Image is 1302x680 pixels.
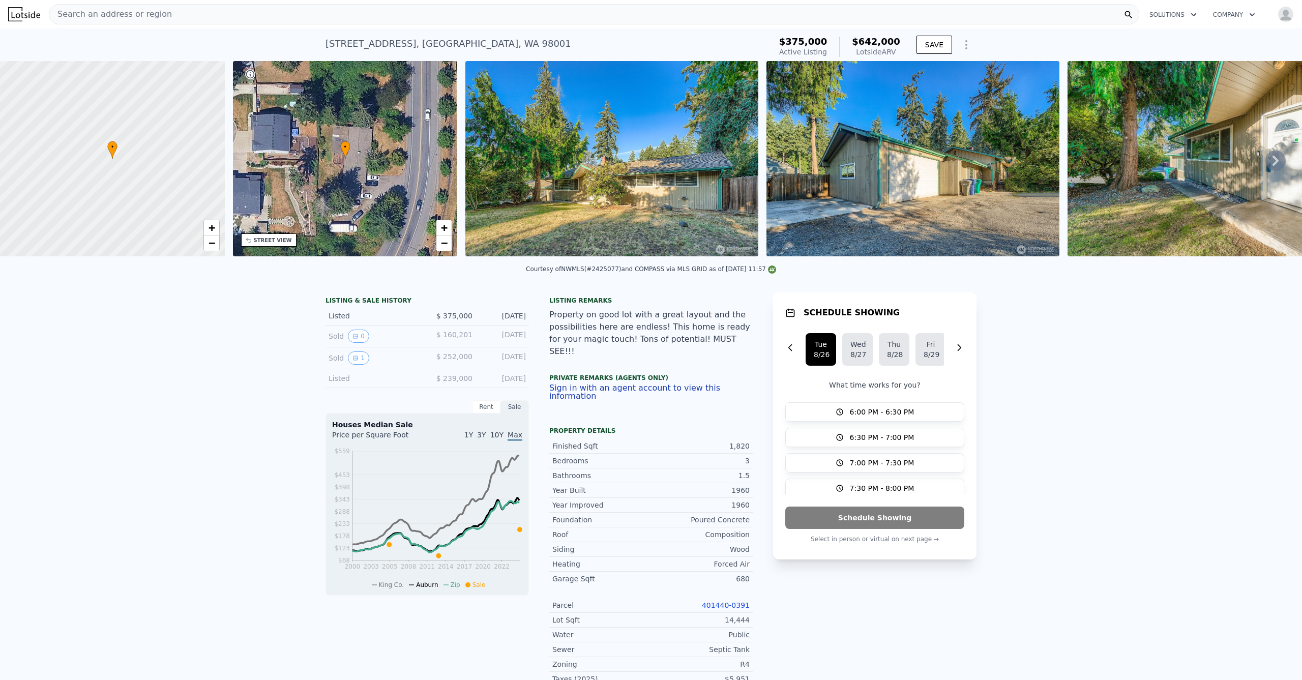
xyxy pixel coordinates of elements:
div: Finished Sqft [552,441,651,451]
button: Solutions [1141,6,1205,24]
button: 6:00 PM - 6:30 PM [785,402,964,422]
p: What time works for you? [785,380,964,390]
div: Public [651,630,750,640]
div: Lot Sqft [552,615,651,625]
div: Courtesy of NWMLS (#2425077) and COMPASS via MLS GRID as of [DATE] 11:57 [526,265,776,273]
button: Tue8/26 [806,333,836,366]
button: Thu8/28 [879,333,909,366]
button: View historical data [348,330,369,343]
span: 6:30 PM - 7:00 PM [850,432,914,442]
div: Bathrooms [552,470,651,481]
span: 10Y [490,431,504,439]
tspan: $233 [334,520,350,527]
button: Wed8/27 [842,333,873,366]
span: $642,000 [852,36,900,47]
div: Houses Median Sale [332,420,522,430]
div: Property details [549,427,753,435]
div: LISTING & SALE HISTORY [325,297,529,307]
div: Water [552,630,651,640]
div: Poured Concrete [651,515,750,525]
div: Wood [651,544,750,554]
span: $ 375,000 [436,312,472,320]
span: King Co. [379,581,404,588]
tspan: $178 [334,533,350,540]
div: 680 [651,574,750,584]
div: Property on good lot with a great layout and the possibilities here are endless! This home is rea... [549,309,753,358]
img: Sale: 167562406 Parcel: 97989571 [465,61,758,256]
div: [DATE] [481,311,526,321]
div: 8/26 [814,349,828,360]
div: Sale [500,400,529,413]
span: $ 160,201 [436,331,472,339]
div: 1960 [651,500,750,510]
div: Sold [329,351,419,365]
div: [DATE] [481,373,526,383]
div: Sold [329,330,419,343]
div: Thu [887,339,901,349]
h1: SCHEDULE SHOWING [804,307,900,319]
span: $375,000 [779,36,827,47]
div: [DATE] [481,351,526,365]
span: 7:30 PM - 8:00 PM [850,483,914,493]
div: 1,820 [651,441,750,451]
div: Price per Square Foot [332,430,427,446]
tspan: 2003 [363,563,379,570]
div: [STREET_ADDRESS] , [GEOGRAPHIC_DATA] , WA 98001 [325,37,571,51]
div: • [340,141,350,159]
tspan: $398 [334,484,350,491]
tspan: $68 [338,557,350,564]
div: Rent [472,400,500,413]
tspan: $343 [334,496,350,503]
div: 1960 [651,485,750,495]
div: 8/27 [850,349,865,360]
div: 8/28 [887,349,901,360]
button: Fri8/29 [915,333,946,366]
div: Garage Sqft [552,574,651,584]
button: Company [1205,6,1263,24]
div: Sewer [552,644,651,655]
span: 6:00 PM - 6:30 PM [850,407,914,417]
span: − [208,236,215,249]
tspan: 2011 [419,563,435,570]
div: Zoning [552,659,651,669]
span: − [441,236,448,249]
tspan: 2000 [345,563,361,570]
button: 7:00 PM - 7:30 PM [785,453,964,472]
span: Max [508,431,522,441]
div: 3 [651,456,750,466]
a: Zoom out [204,235,219,251]
div: Parcel [552,600,651,610]
a: Zoom in [204,220,219,235]
button: 6:30 PM - 7:00 PM [785,428,964,447]
div: Tue [814,339,828,349]
span: Sale [472,581,486,588]
button: Schedule Showing [785,507,964,529]
img: NWMLS Logo [768,265,776,274]
div: Year Improved [552,500,651,510]
tspan: 2008 [401,563,417,570]
img: avatar [1278,6,1294,22]
div: Year Built [552,485,651,495]
tspan: 2005 [382,563,398,570]
tspan: $453 [334,471,350,479]
img: Lotside [8,7,40,21]
button: 7:30 PM - 8:00 PM [785,479,964,498]
span: 1Y [464,431,473,439]
button: View historical data [348,351,369,365]
div: Listing remarks [549,297,753,305]
div: 14,444 [651,615,750,625]
div: [DATE] [481,330,526,343]
div: 8/29 [924,349,938,360]
span: Auburn [416,581,438,588]
tspan: 2017 [457,563,472,570]
a: Zoom in [436,220,452,235]
div: Roof [552,529,651,540]
div: 1.5 [651,470,750,481]
div: Wed [850,339,865,349]
div: Heating [552,559,651,569]
a: 401440-0391 [702,601,750,609]
div: • [107,141,117,159]
tspan: $123 [334,545,350,552]
a: Zoom out [436,235,452,251]
div: Siding [552,544,651,554]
